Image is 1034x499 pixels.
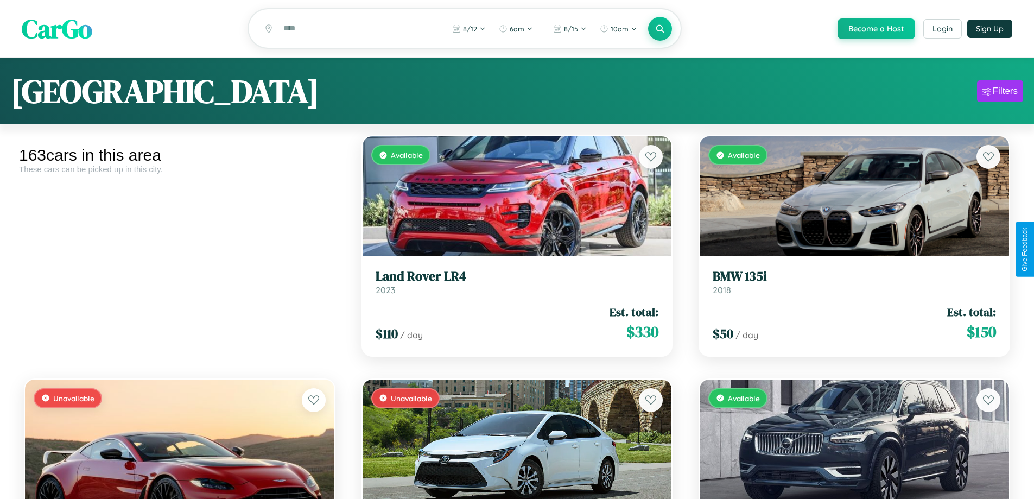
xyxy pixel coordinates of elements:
[22,11,92,47] span: CarGo
[19,165,340,174] div: These cars can be picked up in this city.
[510,24,524,33] span: 6am
[564,24,578,33] span: 8 / 15
[594,20,643,37] button: 10am
[391,394,432,403] span: Unavailable
[993,86,1018,97] div: Filters
[548,20,592,37] button: 8/15
[923,19,962,39] button: Login
[947,304,996,320] span: Est. total:
[11,69,319,113] h1: [GEOGRAPHIC_DATA]
[376,285,395,295] span: 2023
[376,325,398,343] span: $ 110
[838,18,915,39] button: Become a Host
[713,269,996,285] h3: BMW 135i
[19,146,340,165] div: 163 cars in this area
[967,321,996,343] span: $ 150
[735,330,758,340] span: / day
[967,20,1012,38] button: Sign Up
[53,394,94,403] span: Unavailable
[626,321,658,343] span: $ 330
[713,285,731,295] span: 2018
[1021,228,1029,271] div: Give Feedback
[610,304,658,320] span: Est. total:
[713,269,996,295] a: BMW 135i2018
[447,20,491,37] button: 8/12
[713,325,733,343] span: $ 50
[376,269,659,285] h3: Land Rover LR4
[611,24,629,33] span: 10am
[493,20,538,37] button: 6am
[977,80,1023,102] button: Filters
[391,150,423,160] span: Available
[463,24,477,33] span: 8 / 12
[376,269,659,295] a: Land Rover LR42023
[400,330,423,340] span: / day
[728,394,760,403] span: Available
[728,150,760,160] span: Available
